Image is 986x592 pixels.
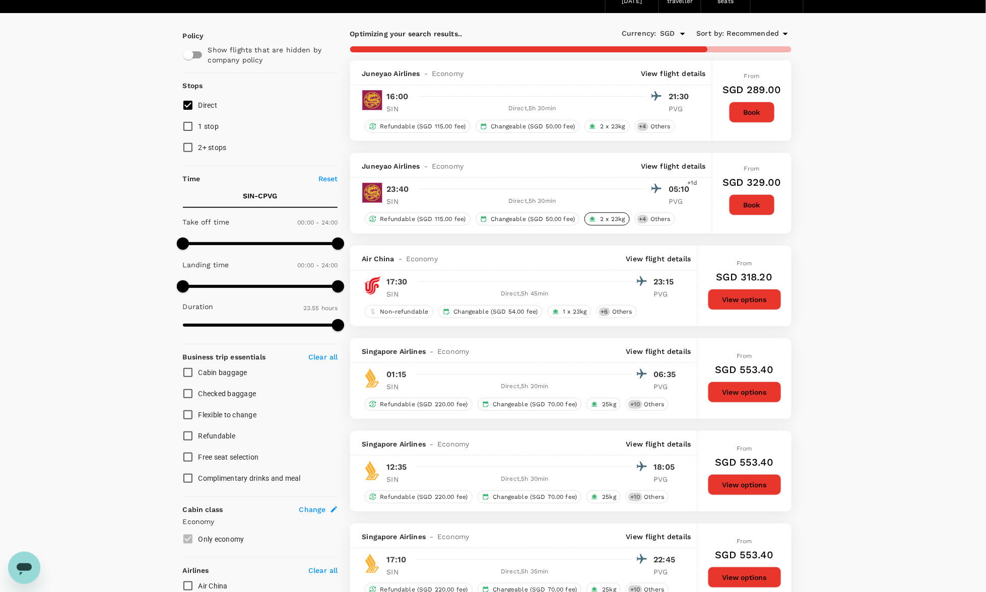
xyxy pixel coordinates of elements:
[420,161,432,171] span: -
[362,439,426,449] span: Singapore Airlines
[418,289,632,299] div: Direct , 5h 45min
[476,212,580,226] div: Changeable (SGD 50.00 fee)
[183,260,229,270] p: Landing time
[365,120,471,133] div: Refundable (SGD 115.00 fee)
[387,554,407,566] p: 17:10
[376,493,472,501] span: Refundable (SGD 220.00 fee)
[744,165,760,172] span: From
[640,493,669,501] span: Others
[199,390,256,398] span: Checked baggage
[716,269,773,285] h6: SGD 318.20
[584,120,629,133] div: 2 x 23kg
[597,305,637,318] div: +6Others
[308,352,338,362] p: Clear all
[622,28,656,39] span: Currency :
[362,346,426,356] span: Singapore Airlines
[626,254,691,264] p: View flight details
[243,191,278,201] p: SIN - CPVG
[362,275,382,295] img: CA
[199,535,244,543] span: Only economy
[654,567,679,577] p: PVG
[387,91,409,103] p: 16:00
[596,215,629,224] span: 2 x 23kg
[199,411,257,419] span: Flexible to change
[208,45,331,65] p: Show flights that are hidden by company policy
[476,120,580,133] div: Changeable (SGD 50.00 fee)
[635,212,675,226] div: +4Others
[729,194,775,215] button: Book
[489,400,581,409] span: Changeable (SGD 70.00 fee)
[183,302,214,312] p: Duration
[584,212,629,226] div: 2 x 23kg
[708,289,781,310] button: View options
[715,361,774,378] h6: SGD 553.40
[626,398,669,411] div: +10Others
[362,532,426,542] span: Singapore Airlines
[362,90,382,110] img: HO
[350,29,571,39] p: Optimizing your search results..
[654,276,679,288] p: 23:15
[478,398,582,411] div: Changeable (SGD 70.00 fee)
[548,305,591,318] div: 1 x 23kg
[199,368,247,377] span: Cabin baggage
[183,217,230,227] p: Take off time
[487,122,579,131] span: Changeable (SGD 50.00 fee)
[737,445,752,452] span: From
[688,178,698,188] span: +1d
[641,68,706,79] p: View flight details
[362,553,382,573] img: SQ
[635,120,675,133] div: +4Others
[487,215,579,224] span: Changeable (SGD 50.00 fee)
[637,122,648,131] span: + 4
[183,516,338,527] p: Economy
[715,454,774,470] h6: SGD 553.40
[669,196,694,206] p: PVG
[199,143,227,152] span: 2+ stops
[426,346,437,356] span: -
[432,68,464,79] span: Economy
[199,101,218,109] span: Direct
[637,215,648,224] span: + 4
[654,474,679,484] p: PVG
[432,161,464,171] span: Economy
[426,439,437,449] span: -
[737,260,752,267] span: From
[387,289,412,299] p: SIN
[626,532,691,542] p: View flight details
[376,308,433,316] span: Non-refundable
[628,400,642,409] span: + 10
[308,565,338,575] p: Clear all
[722,82,781,98] h6: SGD 289.00
[183,353,266,361] strong: Business trip essentials
[654,289,679,299] p: PVG
[744,72,760,80] span: From
[183,31,192,41] p: Policy
[641,161,706,171] p: View flight details
[586,490,621,503] div: 25kg
[8,552,40,584] iframe: Button to launch messaging window
[199,582,228,590] span: Air China
[437,346,469,356] span: Economy
[387,276,408,288] p: 17:30
[737,538,752,545] span: From
[365,490,473,503] div: Refundable (SGD 220.00 fee)
[676,27,690,41] button: Open
[669,183,694,195] p: 05:10
[406,254,438,264] span: Economy
[183,505,223,513] strong: Cabin class
[715,547,774,563] h6: SGD 553.40
[183,566,209,574] strong: Airlines
[596,122,629,131] span: 2 x 23kg
[387,382,412,392] p: SIN
[299,504,326,514] span: Change
[376,215,470,224] span: Refundable (SGD 115.00 fee)
[646,122,675,131] span: Others
[199,122,219,130] span: 1 stop
[669,91,694,103] p: 21:30
[708,567,781,588] button: View options
[599,308,610,316] span: + 6
[298,219,338,226] span: 00:00 - 24:00
[387,183,409,195] p: 23:40
[420,68,432,79] span: -
[559,308,591,316] span: 1 x 23kg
